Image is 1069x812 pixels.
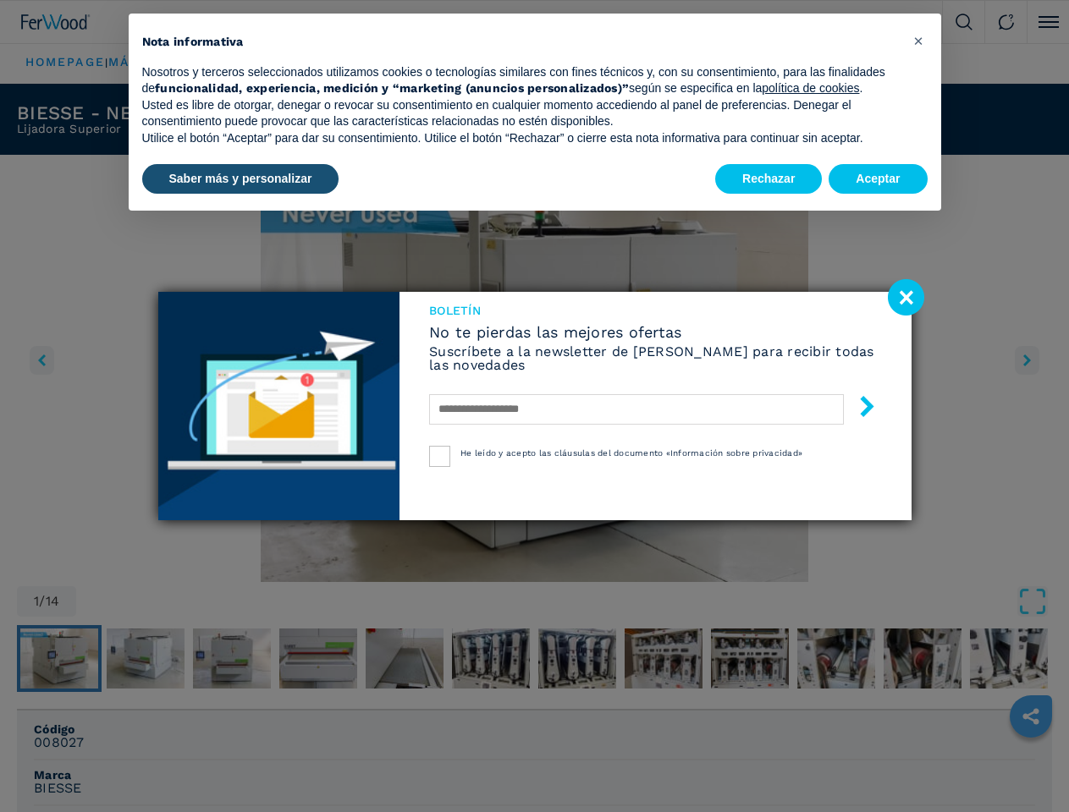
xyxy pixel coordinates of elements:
img: Newsletter image [158,292,400,520]
p: Nosotros y terceros seleccionados utilizamos cookies o tecnologías similares con fines técnicos y... [142,64,901,97]
span: No te pierdas las mejores ofertas [429,325,881,340]
span: × [913,30,923,51]
h6: Suscríbete a la newsletter de [PERSON_NAME] para recibir todas las novedades [429,345,881,372]
h2: Nota informativa [142,34,901,51]
button: submit-button [840,389,878,429]
button: Cerrar esta nota informativa [906,27,933,54]
button: Saber más y personalizar [142,164,339,195]
p: Usted es libre de otorgar, denegar o revocar su consentimiento en cualquier momento accediendo al... [142,97,901,130]
span: Boletín [429,304,881,316]
strong: funcionalidad, experiencia, medición y “marketing (anuncios personalizados)” [155,81,629,95]
button: Aceptar [829,164,927,195]
a: política de cookies [762,81,859,95]
button: Rechazar [715,164,822,195]
span: He leído y acepto las cláusulas del documento «Información sobre privacidad» [460,448,802,458]
p: Utilice el botón “Aceptar” para dar su consentimiento. Utilice el botón “Rechazar” o cierre esta ... [142,130,901,147]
